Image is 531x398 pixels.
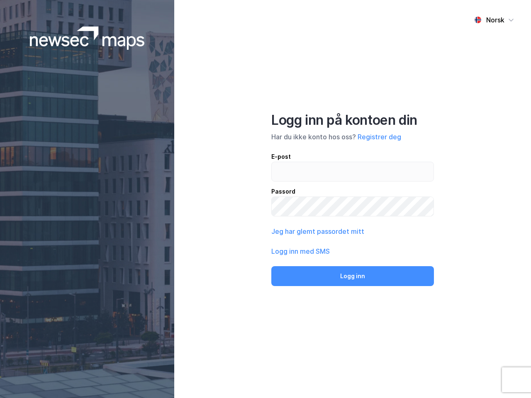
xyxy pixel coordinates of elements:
[271,132,434,142] div: Har du ikke konto hos oss?
[271,112,434,129] div: Logg inn på kontoen din
[271,226,364,236] button: Jeg har glemt passordet mitt
[358,132,401,142] button: Registrer deg
[271,246,330,256] button: Logg inn med SMS
[271,187,434,197] div: Passord
[486,15,504,25] div: Norsk
[271,152,434,162] div: E-post
[271,266,434,286] button: Logg inn
[30,27,145,50] img: logoWhite.bf58a803f64e89776f2b079ca2356427.svg
[490,358,531,398] iframe: Chat Widget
